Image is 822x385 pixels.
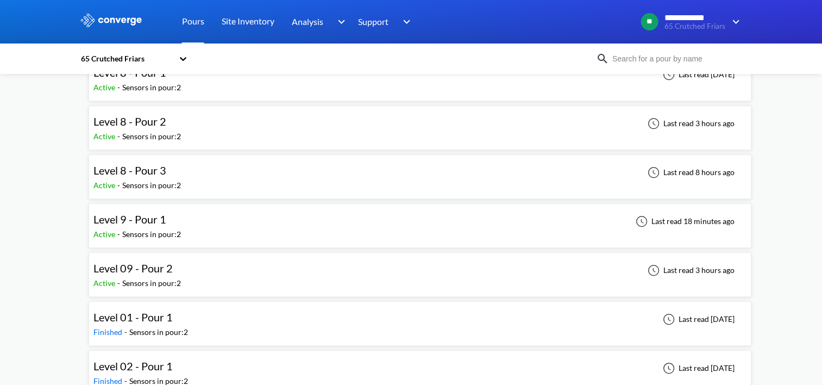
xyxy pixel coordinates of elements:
img: logo_ewhite.svg [80,13,143,27]
span: Level 8 - Pour 2 [93,115,166,128]
a: Level 02 - Pour 1Finished-Sensors in pour:2Last read [DATE] [89,363,751,372]
span: Level 8 - Pour 3 [93,164,166,177]
span: Support [358,15,388,28]
span: - [124,327,129,337]
div: Sensors in pour: 2 [122,277,181,289]
span: - [117,229,122,239]
img: downArrow.svg [396,15,413,28]
span: Level 9 - Pour 1 [93,213,166,226]
input: Search for a pour by name [609,53,741,65]
a: Level 8 - Pour 2Active-Sensors in pour:2Last read 3 hours ago [89,118,751,127]
div: Last read 3 hours ago [642,117,738,130]
span: 65 Crutched Friars [664,22,725,30]
div: Sensors in pour: 2 [129,326,188,338]
img: icon-search.svg [596,52,609,65]
a: Level 01 - Pour 1Finished-Sensors in pour:2Last read [DATE] [89,314,751,323]
span: Active [93,181,117,190]
span: Active [93,132,117,141]
div: Sensors in pour: 2 [122,82,181,94]
span: - [117,83,122,92]
span: Active [93,83,117,92]
span: Level 09 - Pour 2 [93,262,173,275]
img: downArrow.svg [330,15,348,28]
span: - [117,181,122,190]
span: Active [93,229,117,239]
span: Level 01 - Pour 1 [93,311,173,324]
div: 65 Crutched Friars [80,53,173,65]
div: Last read [DATE] [657,362,738,375]
span: - [117,278,122,288]
a: Level 09 - Pour 2Active-Sensors in pour:2Last read 3 hours ago [89,265,751,274]
img: downArrow.svg [725,15,743,28]
div: Last read [DATE] [657,313,738,326]
span: Level 02 - Pour 1 [93,359,173,372]
span: Finished [93,327,124,337]
div: Last read 18 minutes ago [630,215,738,228]
a: Level 8 - Pour 3Active-Sensors in pour:2Last read 8 hours ago [89,167,751,176]
span: Active [93,278,117,288]
div: Last read 3 hours ago [642,264,738,277]
div: Sensors in pour: 2 [122,228,181,240]
div: Sensors in pour: 2 [122,131,181,142]
a: Level 8 - Pour 1Active-Sensors in pour:2Last read [DATE] [89,69,751,78]
div: Last read [DATE] [657,68,738,81]
div: Sensors in pour: 2 [122,179,181,191]
span: - [117,132,122,141]
div: Last read 8 hours ago [642,166,738,179]
a: Level 9 - Pour 1Active-Sensors in pour:2Last read 18 minutes ago [89,216,751,225]
span: Analysis [292,15,323,28]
